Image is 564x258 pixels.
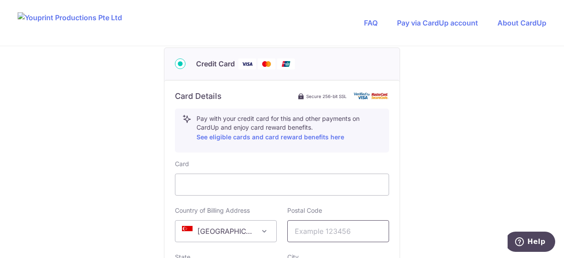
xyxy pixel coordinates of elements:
img: card secure [354,92,389,100]
label: Postal Code [287,206,322,215]
span: Secure 256-bit SSL [306,93,347,100]
iframe: Opens a widget where you can find more information [508,232,555,254]
a: Pay via CardUp account [397,18,478,27]
input: Example 123456 [287,220,389,242]
iframe: Secure card payment input frame [182,179,382,190]
img: Mastercard [258,58,275,69]
h6: Card Details [175,91,222,102]
a: About CardUp [497,18,546,27]
img: Visa [238,58,256,69]
img: Union Pay [277,58,295,69]
span: Credit Card [196,58,235,69]
a: FAQ [364,18,378,27]
span: Singapore [175,220,277,242]
label: Country of Billing Address [175,206,250,215]
p: Pay with your credit card for this and other payments on CardUp and enjoy card reward benefits. [197,114,382,142]
a: See eligible cards and card reward benefits here [197,133,344,141]
span: Singapore [175,221,276,242]
label: Card [175,160,189,168]
div: Credit Card Visa Mastercard Union Pay [175,58,389,69]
